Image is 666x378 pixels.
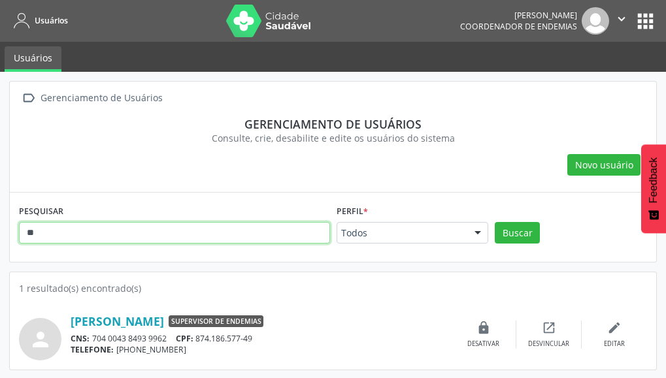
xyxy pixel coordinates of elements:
a: [PERSON_NAME] [71,314,164,328]
button: Novo usuário [567,154,641,176]
button: Buscar [495,222,540,244]
div: 1 resultado(s) encontrado(s) [19,281,647,295]
span: TELEFONE: [71,344,114,355]
div: Gerenciamento de usuários [28,117,638,131]
span: CNS: [71,333,90,344]
div: Desativar [467,339,499,349]
div: Desvincular [528,339,569,349]
span: Supervisor de Endemias [169,315,263,327]
span: Todos [341,227,462,240]
span: Feedback [648,157,659,203]
div: Editar [604,339,625,349]
div: Gerenciamento de Usuários [38,89,165,108]
div: [PERSON_NAME] [460,10,577,21]
i: open_in_new [542,321,556,335]
a: Usuários [5,46,61,72]
div: [PHONE_NUMBER] [71,344,451,355]
i:  [614,12,629,26]
button: Feedback - Mostrar pesquisa [641,144,666,233]
a:  Gerenciamento de Usuários [19,89,165,108]
div: Consulte, crie, desabilite e edite os usuários do sistema [28,131,638,145]
label: Perfil [337,202,368,222]
span: CPF: [176,333,193,344]
span: Novo usuário [575,158,633,172]
i:  [19,89,38,108]
i: edit [607,321,622,335]
button: apps [634,10,657,33]
span: Usuários [35,15,68,26]
img: img [582,7,609,35]
button:  [609,7,634,35]
div: 704 0043 8493 9962 874.186.577-49 [71,333,451,344]
span: Coordenador de Endemias [460,21,577,32]
a: Usuários [9,10,68,31]
label: PESQUISAR [19,202,63,222]
i: lock [476,321,491,335]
